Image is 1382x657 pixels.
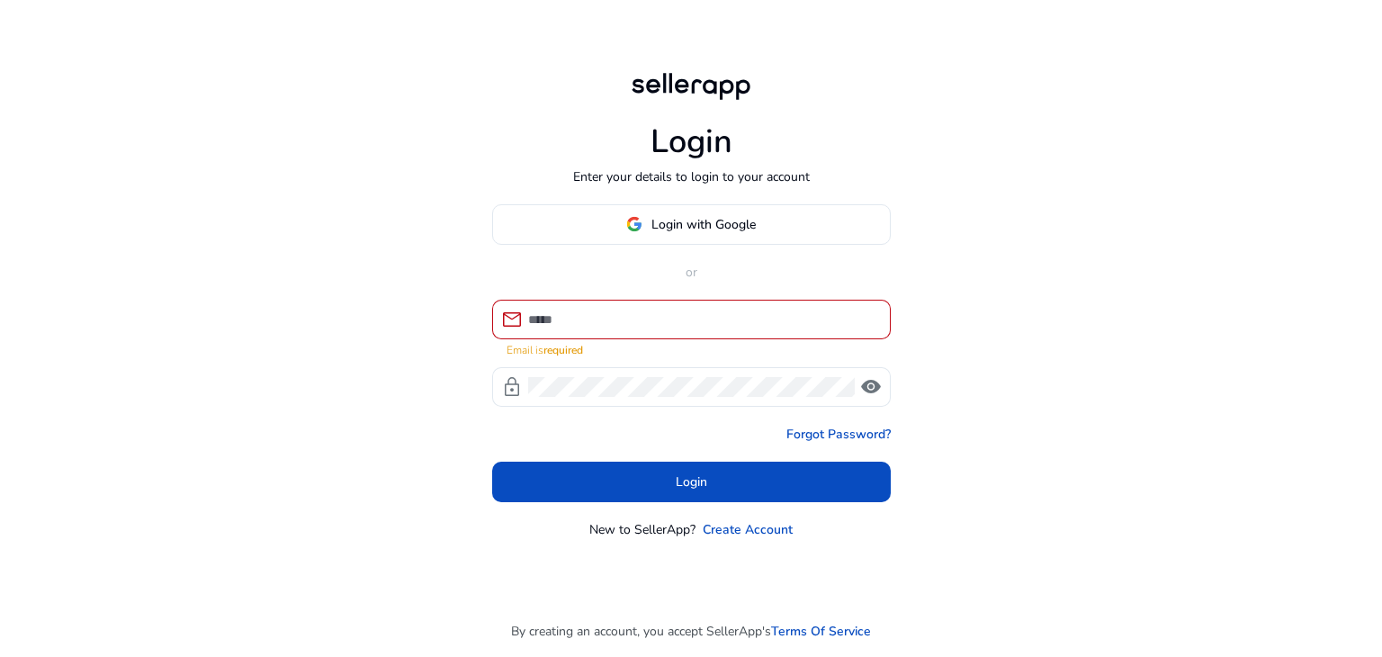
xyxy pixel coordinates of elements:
[507,339,876,358] mat-error: Email is
[651,122,732,161] h1: Login
[703,520,793,539] a: Create Account
[501,309,523,330] span: mail
[786,425,891,444] a: Forgot Password?
[589,520,695,539] p: New to SellerApp?
[492,263,891,282] p: or
[573,167,810,186] p: Enter your details to login to your account
[860,376,882,398] span: visibility
[492,462,891,502] button: Login
[771,622,871,641] a: Terms Of Service
[676,472,707,491] span: Login
[543,343,583,357] strong: required
[651,215,756,234] span: Login with Google
[626,216,642,232] img: google-logo.svg
[492,204,891,245] button: Login with Google
[501,376,523,398] span: lock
